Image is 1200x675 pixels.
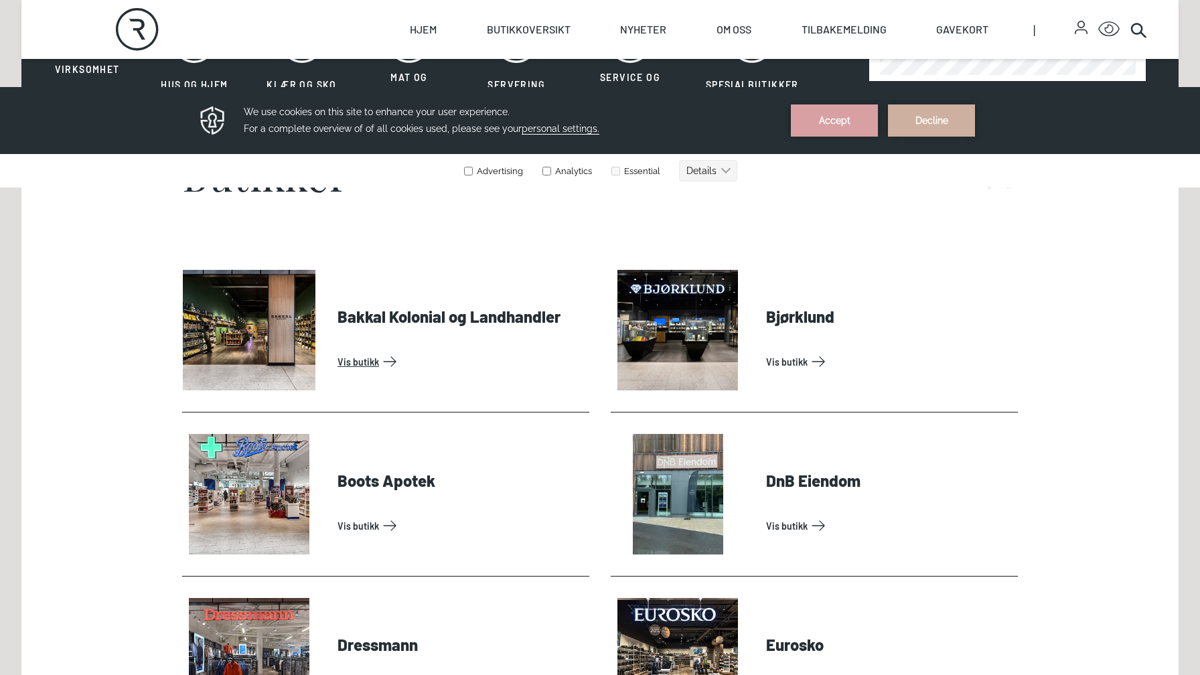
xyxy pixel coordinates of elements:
[337,351,584,372] a: Vis Butikk: Bakkal Kolonial og Landhandler
[464,80,473,88] input: Advertising
[888,17,975,50] button: Decline
[464,19,569,106] button: Servering
[1098,19,1120,40] button: Open Accessibility Menu
[679,73,737,94] button: Details
[706,79,799,90] span: Spesialbutikker
[540,79,592,89] label: Analytics
[250,19,354,106] button: Klær og sko
[357,19,461,106] button: Mat og drikke
[766,351,1012,372] a: Vis Butikk: Bjørklund
[766,515,1012,536] a: Vis Butikk: DnB Eiendom
[463,79,523,89] label: Advertising
[686,78,717,89] text: Details
[585,72,675,97] span: Service og tjenesteytende
[390,72,428,97] span: Mat og drikke
[609,79,660,89] label: Essential
[692,19,813,106] button: Spesialbutikker
[571,19,689,106] button: Service og tjenesteytende
[522,36,599,48] span: personal settings.
[267,79,336,90] span: Klær og sko
[142,19,246,106] button: Hus og hjem
[161,79,228,90] span: Hus og hjem
[244,17,774,50] h3: We use cookies on this site to enhance your user experience. For a complete overview of of all co...
[542,80,551,88] input: Analytics
[337,515,584,536] a: Vis Butikk: Boots Apotek
[791,17,878,50] button: Accept
[487,79,545,90] span: Servering
[182,155,348,195] h1: Butikker
[611,80,620,88] input: Essential
[198,17,227,50] img: Privacy reminder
